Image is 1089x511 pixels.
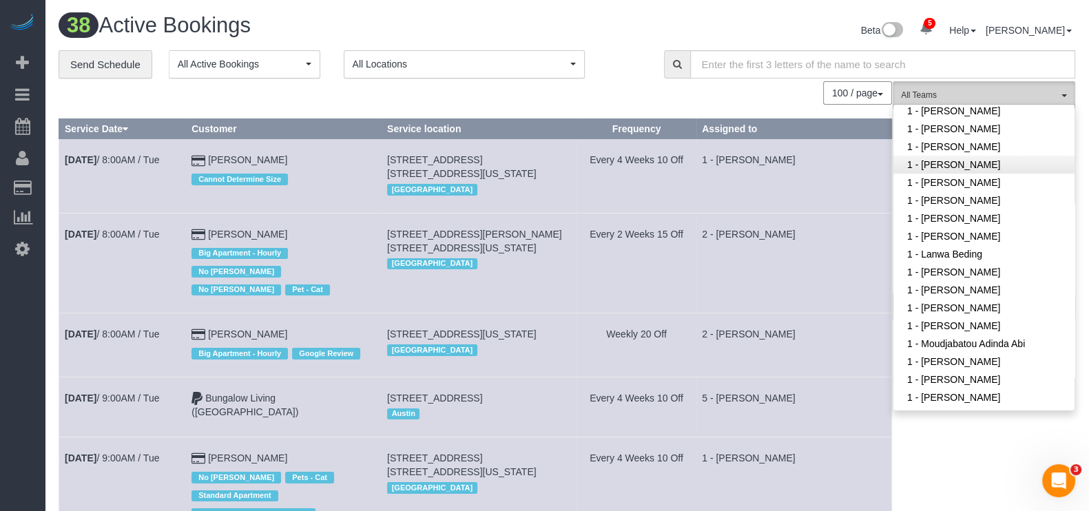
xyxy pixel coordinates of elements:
button: 100 / page [823,81,892,105]
div: Location [387,255,571,273]
a: Help [949,25,976,36]
a: Beta [861,25,904,36]
a: [DATE]/ 9:00AM / Tue [65,452,159,463]
a: 1 - [PERSON_NAME] [893,209,1075,227]
button: All Teams [893,81,1075,109]
td: Customer [186,139,382,213]
a: [DATE]/ 9:00AM / Tue [65,393,159,404]
a: Send Schedule [59,50,152,79]
b: [DATE] [65,393,96,404]
td: Frequency [577,139,696,213]
span: All Teams [901,90,1058,101]
i: Credit Card Payment [191,230,205,240]
span: No [PERSON_NAME] [191,284,281,295]
i: Credit Card Payment [191,330,205,340]
td: Customer [186,213,382,313]
td: Customer [186,377,382,437]
a: 1 - [PERSON_NAME] [893,263,1075,281]
td: Schedule date [59,213,186,313]
span: 3 [1070,464,1081,475]
td: Frequency [577,377,696,437]
a: 1 - [PERSON_NAME] [893,281,1075,299]
th: Customer [186,119,382,139]
td: Frequency [577,213,696,313]
td: Service location [382,139,577,213]
button: All Locations [344,50,585,79]
iframe: Intercom live chat [1042,464,1075,497]
td: Service location [382,377,577,437]
a: 1 - [PERSON_NAME] [893,317,1075,335]
span: All Active Bookings [178,57,302,71]
div: Location [387,479,571,497]
div: Location [387,405,571,423]
span: [GEOGRAPHIC_DATA] [387,258,477,269]
a: [PERSON_NAME] [208,229,287,240]
td: Assigned to [696,139,892,213]
a: 1 - [PERSON_NAME] [893,227,1075,245]
span: [STREET_ADDRESS][US_STATE] [387,328,537,340]
a: 1 - [PERSON_NAME] [893,156,1075,174]
span: Google Review [292,348,360,359]
th: Frequency [577,119,696,139]
a: [DATE]/ 8:00AM / Tue [65,328,159,340]
td: Frequency [577,313,696,377]
span: 5 [924,18,935,29]
i: Credit Card Payment [191,454,205,463]
a: 1 - Moudjabatou Adinda Abi [893,335,1075,353]
button: All Active Bookings [169,50,320,79]
b: [DATE] [65,452,96,463]
div: Location [387,341,571,359]
span: [GEOGRAPHIC_DATA] [387,482,477,493]
span: [STREET_ADDRESS][PERSON_NAME] [STREET_ADDRESS][US_STATE] [387,229,562,253]
td: Customer [186,313,382,377]
img: Automaid Logo [8,14,36,33]
a: 1 - [PERSON_NAME] [893,353,1075,371]
td: Assigned to [696,313,892,377]
span: Austin [387,408,419,419]
h1: Active Bookings [59,14,557,37]
span: [STREET_ADDRESS] [STREET_ADDRESS][US_STATE] [387,452,537,477]
span: [GEOGRAPHIC_DATA] [387,344,477,355]
th: Service Date [59,119,186,139]
a: 1 - [PERSON_NAME] [893,191,1075,209]
span: [STREET_ADDRESS] [STREET_ADDRESS][US_STATE] [387,154,537,179]
div: Location [387,180,571,198]
td: Assigned to [696,213,892,313]
th: Assigned to [696,119,892,139]
a: 1 - [PERSON_NAME] [893,174,1075,191]
a: 1 - [PERSON_NAME] [893,388,1075,406]
span: Big Apartment - Hourly [191,348,288,359]
span: [GEOGRAPHIC_DATA] [387,184,477,195]
td: Assigned to [696,377,892,437]
span: [STREET_ADDRESS] [387,393,482,404]
img: New interface [880,22,903,40]
a: [PERSON_NAME] [986,25,1072,36]
a: [DATE]/ 8:00AM / Tue [65,229,159,240]
a: 5 [913,14,940,44]
a: [PERSON_NAME] [208,328,287,340]
a: 1 - [PERSON_NAME] [893,120,1075,138]
i: Credit Card Payment [191,156,205,166]
a: [DATE]/ 8:00AM / Tue [65,154,159,165]
input: Enter the first 3 letters of the name to search [690,50,1076,79]
i: Paypal [191,394,203,404]
td: Schedule date [59,139,186,213]
span: Standard Apartment [191,490,278,501]
a: Bungalow Living ([GEOGRAPHIC_DATA]) [191,393,298,417]
span: No [PERSON_NAME] [191,472,281,483]
span: Big Apartment - Hourly [191,248,288,259]
a: 1 - [PERSON_NAME] [893,371,1075,388]
a: 1 - [PERSON_NAME] [893,138,1075,156]
b: [DATE] [65,154,96,165]
th: Service location [382,119,577,139]
b: [DATE] [65,328,96,340]
span: Cannot Determine Size [191,174,288,185]
span: All Locations [353,57,567,71]
a: 1 - [PERSON_NAME] [893,406,1075,424]
ol: All Teams [893,81,1075,103]
a: [PERSON_NAME] [208,154,287,165]
b: [DATE] [65,229,96,240]
a: 1 - [PERSON_NAME] [893,102,1075,120]
span: 38 [59,12,98,38]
